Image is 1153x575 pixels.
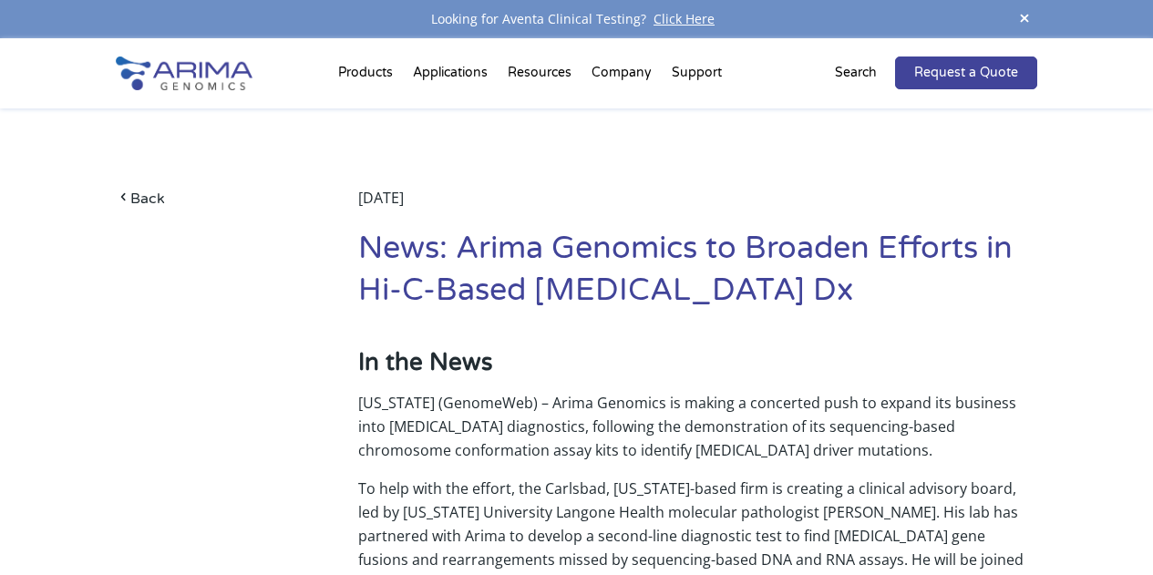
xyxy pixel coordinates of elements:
img: Arima-Genomics-logo [116,56,252,90]
a: Request a Quote [895,56,1037,89]
strong: In the News [358,348,492,376]
div: [DATE] [358,186,1037,228]
a: Back [116,186,308,210]
div: Looking for Aventa Clinical Testing? [116,7,1038,31]
a: Click Here [646,10,722,27]
p: Search [835,61,877,85]
p: [US_STATE] (GenomeWeb) – Arima Genomics is making a concerted push to expand its business into [M... [358,391,1037,477]
h1: News: Arima Genomics to Broaden Efforts in Hi-C-Based [MEDICAL_DATA] Dx [358,228,1037,325]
